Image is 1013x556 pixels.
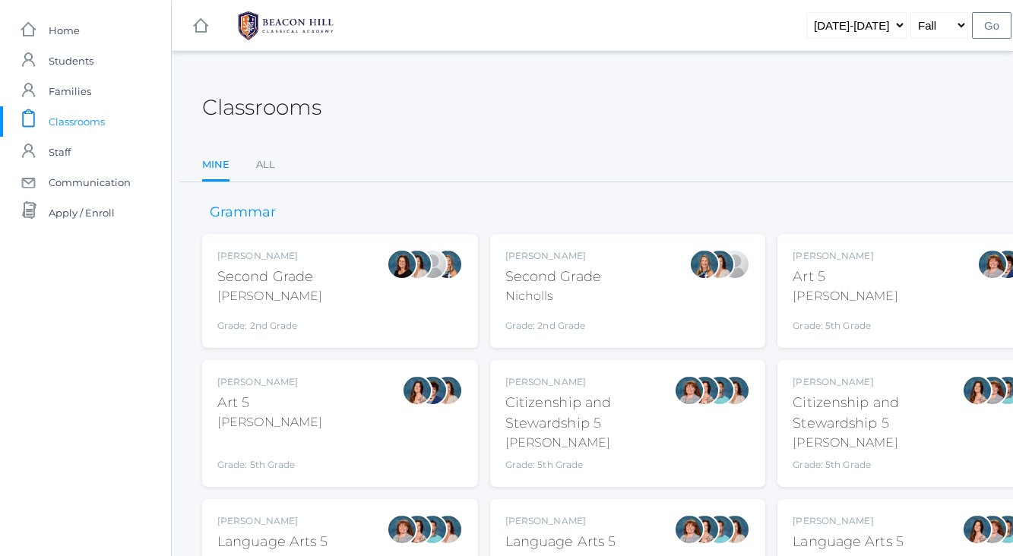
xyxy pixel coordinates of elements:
div: Cari Burke [432,375,463,406]
div: [PERSON_NAME] [505,375,675,389]
div: Cari Burke [720,375,750,406]
div: [PERSON_NAME] [217,287,322,305]
div: Rebecca Salazar [689,514,720,545]
div: [PERSON_NAME] [793,375,962,389]
a: All [256,150,275,180]
div: Sarah Armstrong [417,249,448,280]
div: Art 5 [793,267,897,287]
input: Go [972,12,1011,39]
div: Rebecca Salazar [402,375,432,406]
div: [PERSON_NAME] [505,434,675,452]
div: [PERSON_NAME] [793,514,904,528]
div: Sarah Bence [674,514,704,545]
div: Sarah Bence [977,514,1008,545]
h3: Grammar [202,205,283,220]
div: Westen Taylor [417,514,448,545]
span: Classrooms [49,106,105,137]
div: Westen Taylor [704,375,735,406]
div: Carolyn Sugimoto [417,375,448,406]
div: Sarah Bence [674,375,704,406]
div: [PERSON_NAME] [505,249,601,263]
div: Cari Burke [432,514,463,545]
div: Sarah Armstrong [720,249,750,280]
div: Rebecca Salazar [402,514,432,545]
div: Grade: 2nd Grade [217,311,322,333]
div: Sarah Bence [977,375,1008,406]
div: Sarah Bence [977,249,1008,280]
div: [PERSON_NAME] [217,375,322,389]
div: [PERSON_NAME] [217,413,322,431]
div: Nicholls [505,287,601,305]
div: Courtney Nicholls [432,249,463,280]
div: Rebecca Salazar [689,375,720,406]
div: [PERSON_NAME] [217,249,322,263]
span: Communication [49,167,131,197]
div: Art 5 [217,393,322,413]
div: Cari Burke [402,249,432,280]
img: BHCALogos-05-308ed15e86a5a0abce9b8dd61676a3503ac9727e845dece92d48e8588c001991.png [229,7,343,45]
div: Language Arts 5 [793,532,904,552]
div: [PERSON_NAME] [217,514,328,528]
span: Staff [49,137,71,167]
div: Grade: 5th Grade [793,311,897,333]
div: [PERSON_NAME] [793,434,962,452]
div: Sarah Bence [387,514,417,545]
span: Apply / Enroll [49,197,115,228]
div: Grade: 5th Grade [217,438,322,472]
div: Grade: 5th Grade [793,458,962,472]
div: Grade: 2nd Grade [505,311,601,333]
div: Cari Burke [720,514,750,545]
div: Second Grade [505,267,601,287]
div: Second Grade [217,267,322,287]
div: Language Arts 5 [217,532,328,552]
div: Grade: 5th Grade [505,458,675,472]
a: Mine [202,150,230,182]
div: Citizenship and Stewardship 5 [793,393,962,434]
div: Courtney Nicholls [689,249,720,280]
div: Rebecca Salazar [962,375,992,406]
span: Families [49,76,91,106]
div: [PERSON_NAME] [793,249,897,263]
div: Rebecca Salazar [962,514,992,545]
div: [PERSON_NAME] [505,514,616,528]
div: Language Arts 5 [505,532,616,552]
div: [PERSON_NAME] [793,287,897,305]
span: Students [49,46,93,76]
div: Emily Balli [387,249,417,280]
h2: Classrooms [202,96,321,119]
div: Cari Burke [704,249,735,280]
div: Citizenship and Stewardship 5 [505,393,675,434]
span: Home [49,15,80,46]
div: Westen Taylor [704,514,735,545]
